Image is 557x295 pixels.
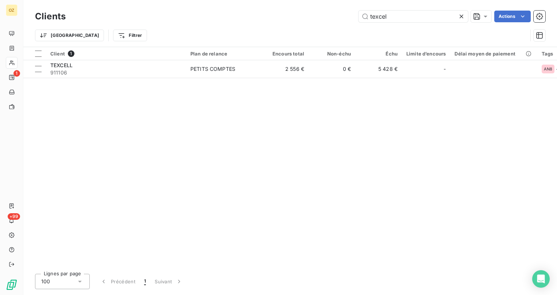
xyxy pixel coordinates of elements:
[50,69,182,76] span: 911106
[190,65,235,73] div: PETITS COMPTES
[96,274,140,289] button: Précédent
[190,51,258,57] div: Plan de relance
[150,274,187,289] button: Suivant
[113,30,147,41] button: Filtrer
[444,65,446,73] span: -
[309,60,355,78] td: 0 €
[455,51,533,57] div: Délai moyen de paiement
[544,67,552,71] span: AN8
[50,62,73,68] span: TEXCELL
[68,50,74,57] span: 1
[144,278,146,285] span: 1
[50,51,65,57] span: Client
[13,70,20,77] span: 1
[35,10,66,23] h3: Clients
[266,51,304,57] div: Encours total
[262,60,309,78] td: 2 556 €
[359,11,468,22] input: Rechercher
[35,30,104,41] button: [GEOGRAPHIC_DATA]
[360,51,398,57] div: Échu
[494,11,531,22] button: Actions
[355,60,402,78] td: 5 428 €
[313,51,351,57] div: Non-échu
[140,274,150,289] button: 1
[532,270,550,288] div: Open Intercom Messenger
[6,279,18,291] img: Logo LeanPay
[8,213,20,220] span: +99
[406,51,446,57] div: Limite d’encours
[6,4,18,16] div: OZ
[41,278,50,285] span: 100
